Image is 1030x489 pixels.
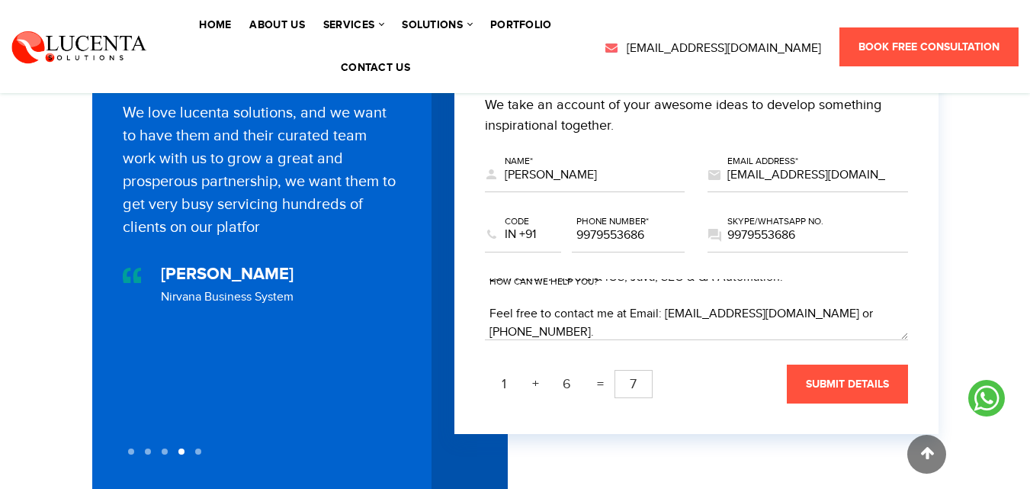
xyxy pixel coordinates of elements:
[161,288,294,307] div: Nirvana Business System
[323,20,383,31] a: services
[249,20,304,31] a: About Us
[402,20,472,31] a: solutions
[589,372,611,396] span: =
[604,40,821,58] a: [EMAIL_ADDRESS][DOMAIN_NAME]
[490,20,552,31] a: portfolio
[199,20,231,31] a: Home
[123,101,401,239] div: We love lucenta solutions, and we want to have them and their curated team work with us to grow a...
[485,95,908,136] div: We take an account of your awesome ideas to develop something inspirational together.
[341,63,410,73] a: contact us
[858,40,1000,53] span: Book Free Consultation
[806,378,889,391] span: submit details
[839,27,1019,66] a: Book Free Consultation
[787,365,908,404] button: submit details
[11,29,147,64] img: Lucenta Solutions
[161,262,294,287] div: [PERSON_NAME]
[526,372,545,396] span: +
